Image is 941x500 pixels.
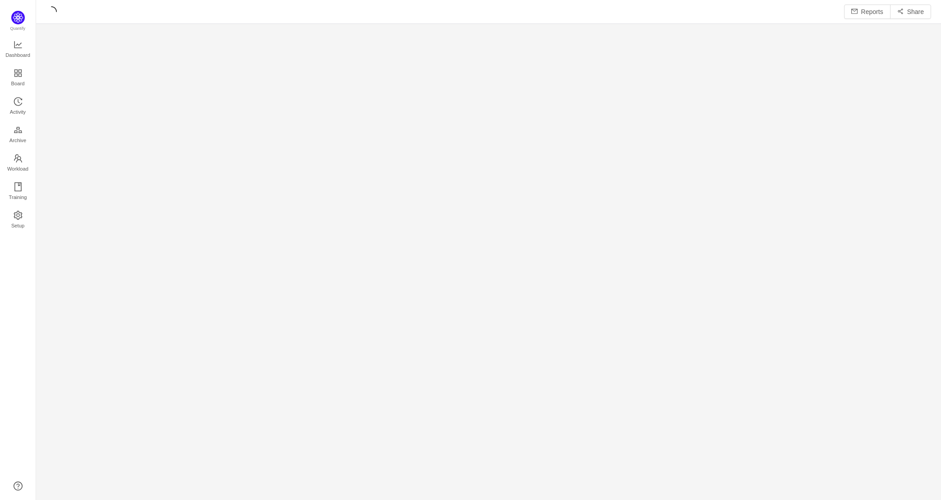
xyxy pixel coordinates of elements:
[10,26,26,31] span: Quantify
[11,11,25,24] img: Quantify
[14,154,23,172] a: Workload
[14,41,23,59] a: Dashboard
[9,131,26,149] span: Archive
[10,103,26,121] span: Activity
[5,46,30,64] span: Dashboard
[14,211,23,229] a: Setup
[11,217,24,235] span: Setup
[14,125,23,134] i: icon: gold
[46,6,57,17] i: icon: loading
[14,40,23,49] i: icon: line-chart
[11,74,25,93] span: Board
[14,183,23,201] a: Training
[14,97,23,116] a: Activity
[14,481,23,491] a: icon: question-circle
[14,69,23,78] i: icon: appstore
[14,69,23,87] a: Board
[14,97,23,106] i: icon: history
[7,160,28,178] span: Workload
[9,188,27,206] span: Training
[14,211,23,220] i: icon: setting
[844,5,891,19] button: icon: mailReports
[14,182,23,191] i: icon: book
[890,5,931,19] button: icon: share-altShare
[14,154,23,163] i: icon: team
[14,126,23,144] a: Archive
